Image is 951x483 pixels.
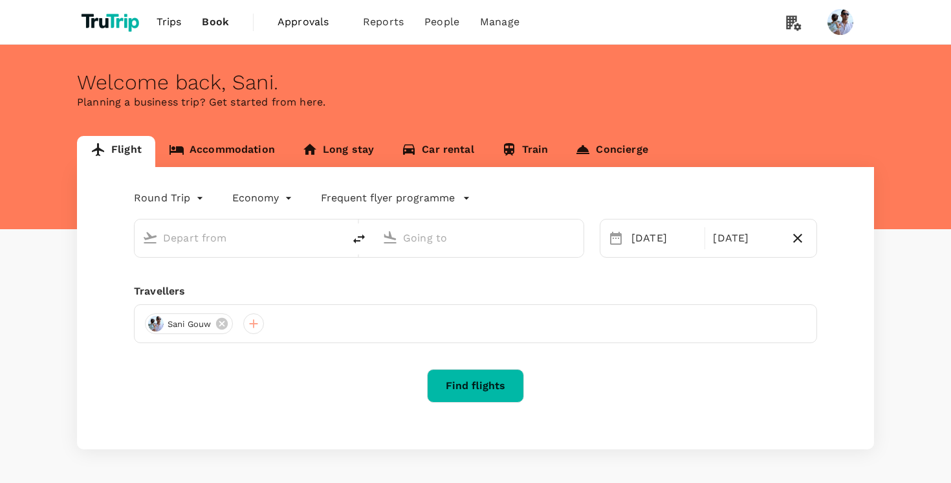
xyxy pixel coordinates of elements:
div: [DATE] [626,225,702,251]
div: Travellers [134,284,817,299]
button: Open [334,236,337,239]
div: Round Trip [134,188,206,208]
p: Planning a business trip? Get started from here. [77,95,874,110]
span: Trips [157,14,182,30]
span: People [424,14,459,30]
img: Sani Gouw [827,9,853,35]
p: Frequent flyer programme [321,190,455,206]
span: Manage [480,14,519,30]
input: Depart from [163,228,316,248]
div: [DATE] [708,225,783,251]
button: Frequent flyer programme [321,190,470,206]
div: Welcome back , Sani . [77,71,874,95]
div: Economy [232,188,295,208]
div: Sani Gouw [145,313,233,334]
input: Going to [403,228,556,248]
img: TruTrip logo [77,8,146,36]
img: avatar-6695f0dd85a4d.png [148,316,164,331]
a: Car rental [388,136,488,167]
a: Long stay [289,136,388,167]
span: Book [202,14,229,30]
a: Flight [77,136,155,167]
a: Accommodation [155,136,289,167]
button: Find flights [427,369,524,403]
span: Sani Gouw [160,318,219,331]
button: Open [574,236,577,239]
span: Approvals [278,14,342,30]
button: delete [344,223,375,254]
a: Train [488,136,562,167]
a: Concierge [562,136,661,167]
span: Reports [363,14,404,30]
